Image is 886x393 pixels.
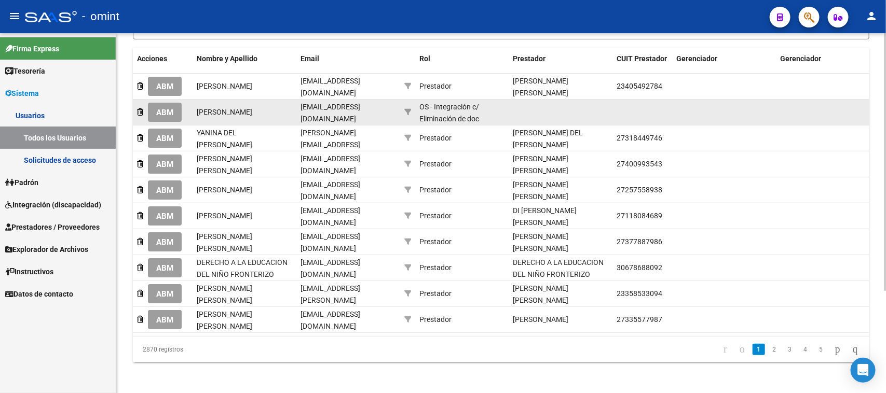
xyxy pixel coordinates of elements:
[148,206,182,226] button: ABM
[5,266,53,277] span: Instructivos
[5,65,45,77] span: Tesorería
[617,212,662,220] span: 27118084689
[419,288,452,300] div: Prestador
[419,54,430,63] span: Rol
[197,284,252,304] span: [PERSON_NAME] [PERSON_NAME]
[156,212,173,221] span: ABM
[419,210,452,222] div: Prestador
[156,160,173,169] span: ABM
[148,232,182,251] button: ABM
[735,344,749,355] a: go to previous page
[617,134,662,142] span: 27318449746
[751,341,767,358] li: page 1
[419,184,452,196] div: Prestador
[513,284,568,316] span: [PERSON_NAME] [PERSON_NAME] [PERSON_NAME]
[5,221,100,233] span: Prestadores / Proveedores
[753,344,765,355] a: 1
[780,54,821,63] span: Gerenciador
[156,237,173,247] span: ABM
[197,155,252,175] span: [PERSON_NAME] [PERSON_NAME]
[148,258,182,277] button: ABM
[156,108,173,117] span: ABM
[419,101,505,125] div: OS - Integración c/ Eliminación de doc
[513,206,577,227] span: DI [PERSON_NAME] [PERSON_NAME]
[197,310,252,330] span: [PERSON_NAME] [PERSON_NAME]
[767,341,782,358] li: page 2
[301,180,360,201] span: [EMAIL_ADDRESS][DOMAIN_NAME]
[782,341,798,358] li: page 3
[513,232,568,252] span: [PERSON_NAME] [PERSON_NAME]
[419,80,452,92] div: Prestador
[148,77,182,96] button: ABM
[513,258,604,278] span: DERECHO A LA EDUCACION DEL NIÑO FRONTERIZO
[5,244,88,255] span: Explorador de Archivos
[509,48,612,82] datatable-header-cell: Prestador
[419,314,452,326] div: Prestador
[617,289,662,298] span: 23358533094
[156,315,173,325] span: ABM
[419,262,452,274] div: Prestador
[301,232,360,252] span: [EMAIL_ADDRESS][DOMAIN_NAME]
[617,186,662,194] span: 27257558938
[419,132,452,144] div: Prestador
[197,108,252,116] span: [PERSON_NAME]
[865,10,878,22] mat-icon: person
[301,284,360,316] span: [EMAIL_ADDRESS][PERSON_NAME][DOMAIN_NAME]
[776,48,880,82] datatable-header-cell: Gerenciador
[513,155,568,175] span: [PERSON_NAME] [PERSON_NAME]
[8,10,21,22] mat-icon: menu
[617,54,667,63] span: CUIT Prestador
[156,186,173,195] span: ABM
[296,48,400,82] datatable-header-cell: Email
[197,129,267,161] span: YANINA DEL [PERSON_NAME][GEOGRAPHIC_DATA]
[617,82,662,90] span: 23405492784
[301,103,360,123] span: [EMAIL_ADDRESS][DOMAIN_NAME]
[148,284,182,303] button: ABM
[851,358,876,383] div: Open Intercom Messenger
[301,155,360,175] span: [EMAIL_ADDRESS][DOMAIN_NAME]
[513,129,583,149] span: [PERSON_NAME] DEL [PERSON_NAME]
[676,54,717,63] span: Gerenciador
[5,43,59,54] span: Firma Express
[415,48,509,82] datatable-header-cell: Rol
[513,77,568,97] span: [PERSON_NAME] [PERSON_NAME]
[301,54,319,63] span: Email
[617,160,662,168] span: 27400993543
[5,177,38,188] span: Padrón
[197,232,252,252] span: [PERSON_NAME] [PERSON_NAME]
[197,82,252,90] span: [PERSON_NAME]
[197,258,288,278] span: DERECHO A LA EDUCACION DEL NIÑO FRONTERIZO
[156,289,173,299] span: ABM
[156,82,173,91] span: ABM
[5,199,101,210] span: Integración (discapacidad)
[301,258,360,278] span: [EMAIL_ADDRESS][DOMAIN_NAME]
[197,212,252,220] span: [PERSON_NAME]
[133,336,278,362] div: 2870 registros
[148,103,182,122] button: ABM
[719,344,732,355] a: go to first page
[419,236,452,248] div: Prestador
[197,186,252,194] span: [PERSON_NAME]
[137,54,167,63] span: Acciones
[848,344,863,355] a: go to last page
[617,237,662,246] span: 27377887986
[82,5,119,28] span: - omint
[193,48,296,82] datatable-header-cell: Nombre y Apellido
[768,344,781,355] a: 2
[301,310,360,330] span: [EMAIL_ADDRESS][DOMAIN_NAME]
[617,315,662,324] span: 27335577987
[513,54,546,63] span: Prestador
[419,158,452,170] div: Prestador
[5,88,39,99] span: Sistema
[815,344,827,355] a: 5
[301,206,360,227] span: [EMAIL_ADDRESS][DOMAIN_NAME]
[798,341,813,358] li: page 4
[672,48,776,82] datatable-header-cell: Gerenciador
[156,263,173,273] span: ABM
[156,134,173,143] span: ABM
[813,341,829,358] li: page 5
[513,315,568,324] span: [PERSON_NAME]
[830,344,845,355] a: go to next page
[301,77,360,97] span: [EMAIL_ADDRESS][DOMAIN_NAME]
[301,129,360,161] span: [PERSON_NAME][EMAIL_ADDRESS][DOMAIN_NAME]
